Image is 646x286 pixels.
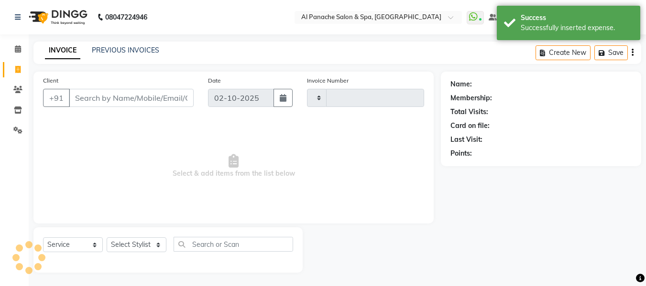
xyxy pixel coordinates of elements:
button: +91 [43,89,70,107]
a: INVOICE [45,42,80,59]
div: Name: [450,79,472,89]
label: Client [43,76,58,85]
span: Select & add items from the list below [43,118,424,214]
button: Create New [536,45,591,60]
button: Save [594,45,628,60]
div: Total Visits: [450,107,488,117]
div: Successfully inserted expense. [521,23,633,33]
label: Invoice Number [307,76,349,85]
label: Date [208,76,221,85]
div: Card on file: [450,121,490,131]
input: Search or Scan [174,237,293,252]
img: logo [24,4,90,31]
div: Membership: [450,93,492,103]
div: Last Visit: [450,135,482,145]
b: 08047224946 [105,4,147,31]
div: Success [521,13,633,23]
input: Search by Name/Mobile/Email/Code [69,89,194,107]
div: Points: [450,148,472,159]
a: PREVIOUS INVOICES [92,46,159,54]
